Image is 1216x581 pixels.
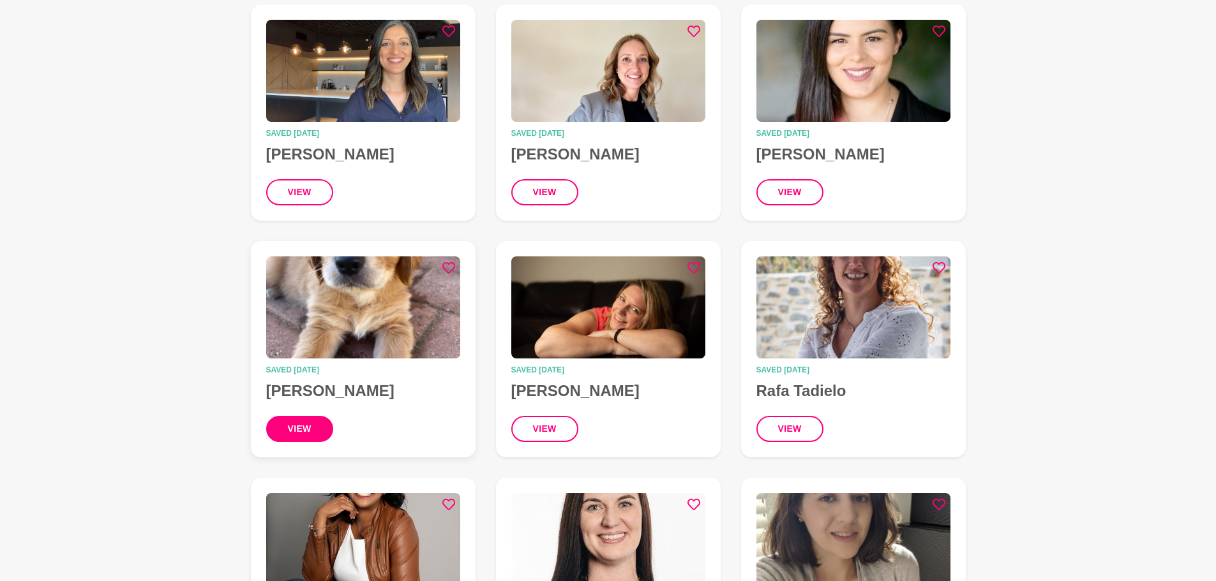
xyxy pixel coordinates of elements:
time: Saved [DATE] [266,366,460,374]
h4: [PERSON_NAME] [511,381,705,401]
time: Saved [DATE] [511,129,705,137]
img: Sarah Howell [511,20,705,122]
button: view [266,416,333,442]
button: view [756,179,823,205]
a: Sarah VizerSaved [DATE][PERSON_NAME]view [496,241,721,457]
img: Amy Cunliffe [266,20,460,122]
time: Saved [DATE] [266,129,460,137]
a: Amy CunliffeSaved [DATE][PERSON_NAME]view [251,4,476,221]
h4: [PERSON_NAME] [266,381,460,401]
h4: [PERSON_NAME] [266,145,460,164]
img: Vanessa Condemi [756,20,950,122]
button: view [756,416,823,442]
button: view [511,179,578,205]
h4: [PERSON_NAME] [756,145,950,164]
img: Rafa Tadielo [756,256,950,358]
button: view [511,416,578,442]
a: Ellie WhiteSaved [DATE][PERSON_NAME]view [251,241,476,457]
h4: Rafa Tadielo [756,381,950,401]
time: Saved [DATE] [511,366,705,374]
img: Ellie White [266,256,460,358]
h4: [PERSON_NAME] [511,145,705,164]
a: Sarah HowellSaved [DATE][PERSON_NAME]view [496,4,721,221]
a: Vanessa CondemiSaved [DATE][PERSON_NAME]view [741,4,966,221]
img: Sarah Vizer [511,256,705,358]
time: Saved [DATE] [756,129,950,137]
a: Rafa TadieloSaved [DATE]Rafa Tadieloview [741,241,966,457]
button: view [266,179,333,205]
time: Saved [DATE] [756,366,950,374]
